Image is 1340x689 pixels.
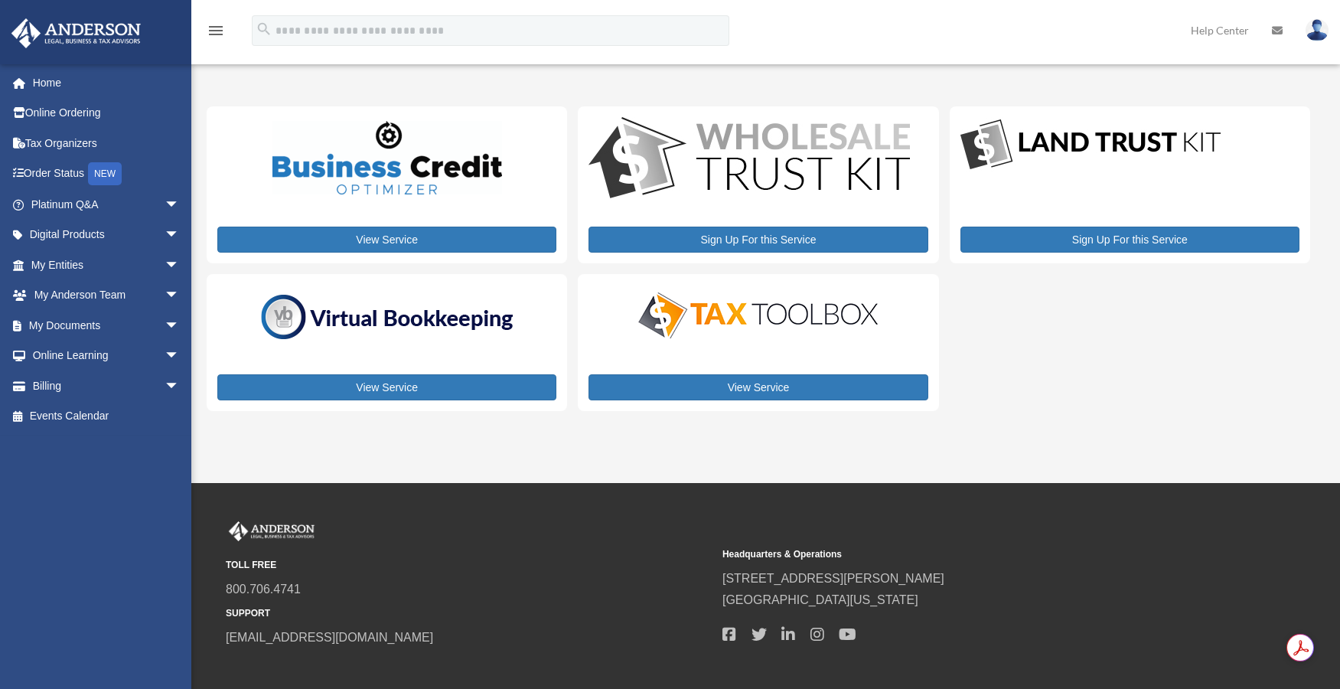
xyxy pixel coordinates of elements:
a: Online Ordering [11,98,203,129]
a: View Service [217,374,556,400]
a: Sign Up For this Service [588,227,928,253]
span: arrow_drop_down [165,280,195,312]
img: Anderson Advisors Platinum Portal [226,521,318,541]
a: Home [11,67,203,98]
img: User Pic [1306,19,1329,41]
a: 800.706.4741 [226,583,301,596]
a: Digital Productsarrow_drop_down [11,220,195,250]
a: menu [207,27,225,40]
span: arrow_drop_down [165,371,195,402]
a: Order StatusNEW [11,158,203,190]
div: NEW [88,162,122,185]
img: WS-Trust-Kit-lgo-1.jpg [588,117,910,202]
a: My Anderson Teamarrow_drop_down [11,280,203,311]
img: Anderson Advisors Platinum Portal [7,18,145,48]
span: arrow_drop_down [165,341,195,372]
span: arrow_drop_down [165,250,195,281]
a: Events Calendar [11,401,203,432]
a: [GEOGRAPHIC_DATA][US_STATE] [722,593,918,606]
img: LandTrust_lgo-1.jpg [960,117,1221,173]
i: menu [207,21,225,40]
a: Billingarrow_drop_down [11,371,203,401]
a: Tax Organizers [11,128,203,158]
small: Headquarters & Operations [722,547,1208,563]
a: View Service [217,227,556,253]
span: arrow_drop_down [165,189,195,220]
span: arrow_drop_down [165,220,195,251]
a: Platinum Q&Aarrow_drop_down [11,189,203,220]
i: search [256,21,272,38]
a: [EMAIL_ADDRESS][DOMAIN_NAME] [226,631,433,644]
a: [STREET_ADDRESS][PERSON_NAME] [722,572,944,585]
a: My Entitiesarrow_drop_down [11,250,203,280]
a: View Service [588,374,928,400]
small: TOLL FREE [226,557,712,573]
small: SUPPORT [226,606,712,622]
span: arrow_drop_down [165,310,195,341]
a: Sign Up For this Service [960,227,1299,253]
a: Online Learningarrow_drop_down [11,341,203,371]
a: My Documentsarrow_drop_down [11,310,203,341]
